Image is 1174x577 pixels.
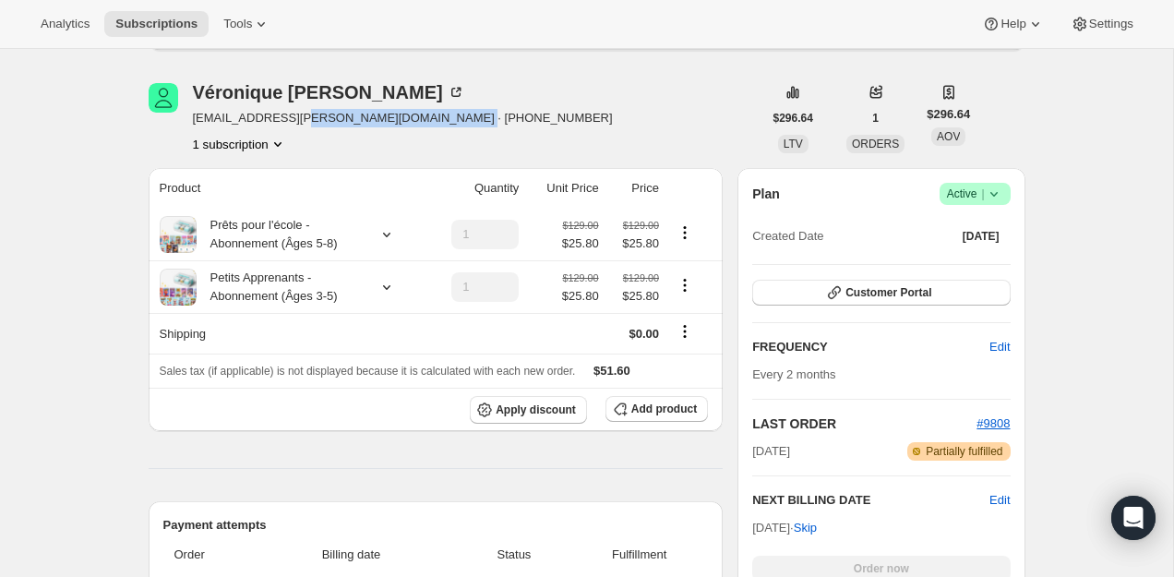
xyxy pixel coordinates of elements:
button: [DATE] [952,223,1011,249]
span: [DATE] · [752,521,817,535]
button: #9808 [976,415,1010,433]
span: Subscriptions [115,17,198,31]
span: Every 2 months [752,367,835,381]
a: #9808 [976,416,1010,430]
th: Product [149,168,426,209]
span: Settings [1089,17,1133,31]
span: Partially fulfilled [926,444,1002,459]
small: $129.00 [562,220,598,231]
span: $25.80 [562,287,599,306]
small: $129.00 [562,272,598,283]
button: Product actions [193,135,287,153]
span: Skip [794,519,817,537]
button: Edit [978,332,1021,362]
img: product img [160,269,197,306]
span: Fulfillment [581,546,697,564]
span: $25.80 [610,234,659,253]
img: product img [160,216,197,253]
button: Edit [989,491,1010,510]
button: Customer Portal [752,280,1010,306]
span: Edit [989,338,1010,356]
button: Apply discount [470,396,587,424]
button: Help [971,11,1055,37]
span: Sales tax (if applicable) is not displayed because it is calculated with each new order. [160,365,576,378]
span: $25.80 [562,234,599,253]
button: Tools [212,11,282,37]
button: Settings [1060,11,1144,37]
th: Unit Price [524,168,604,209]
div: Prêts pour l'école - Abonnement (Âges 5-8) [197,216,363,253]
div: Véronique [PERSON_NAME] [193,83,465,102]
span: 1 [872,111,879,126]
span: [DATE] [752,442,790,461]
span: [DATE] [963,229,1000,244]
h2: NEXT BILLING DATE [752,491,989,510]
span: Véronique Potvin [149,83,178,113]
span: Analytics [41,17,90,31]
span: Active [947,185,1003,203]
button: Shipping actions [670,321,700,342]
span: Customer Portal [845,285,931,300]
span: LTV [784,138,803,150]
button: 1 [861,105,890,131]
button: Subscriptions [104,11,209,37]
div: Open Intercom Messenger [1111,496,1156,540]
h2: FREQUENCY [752,338,989,356]
small: $129.00 [623,272,659,283]
span: Help [1000,17,1025,31]
div: Petits Apprenants - Abonnement (Âges 3-5) [197,269,363,306]
th: Shipping [149,313,426,354]
span: Billing date [256,546,446,564]
span: $0.00 [629,327,659,341]
button: Product actions [670,275,700,295]
span: $51.60 [593,364,630,378]
button: $296.64 [762,105,824,131]
span: [EMAIL_ADDRESS][PERSON_NAME][DOMAIN_NAME] · [PHONE_NUMBER] [193,109,613,127]
span: Tools [223,17,252,31]
span: Add product [631,402,697,416]
th: Price [605,168,665,209]
span: Status [458,546,571,564]
h2: Payment attempts [163,516,709,535]
h2: LAST ORDER [752,415,976,433]
th: Quantity [425,168,524,209]
h2: Plan [752,185,780,203]
span: AOV [937,130,960,143]
small: $129.00 [623,220,659,231]
span: $296.64 [773,111,813,126]
span: $296.64 [927,105,970,124]
span: ORDERS [852,138,899,150]
span: Created Date [752,227,823,246]
th: Order [163,535,251,575]
span: $25.80 [610,287,659,306]
button: Add product [605,396,708,422]
span: | [981,186,984,201]
button: Analytics [30,11,101,37]
button: Product actions [670,222,700,243]
span: Apply discount [496,403,576,417]
button: Skip [783,513,828,543]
